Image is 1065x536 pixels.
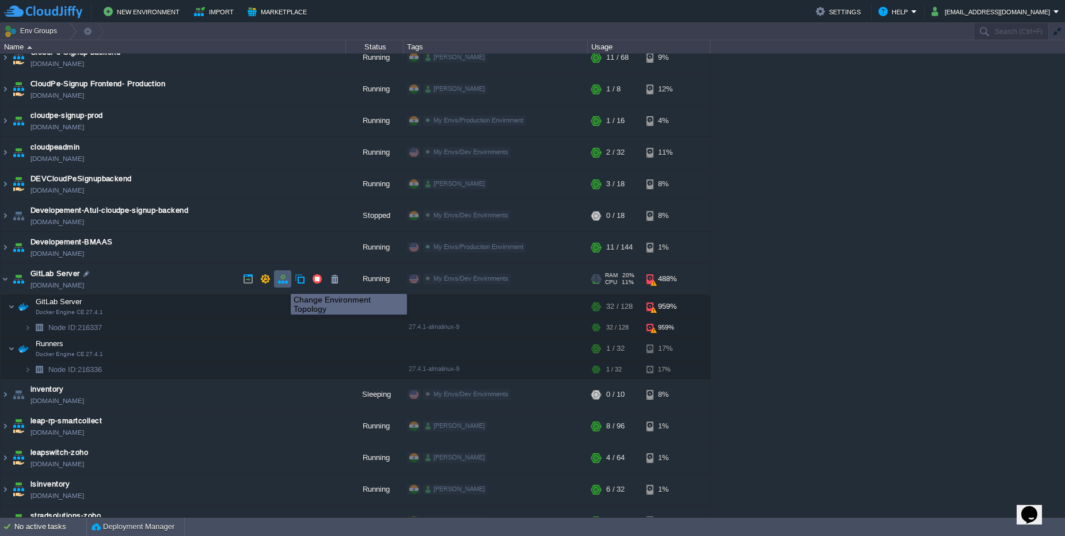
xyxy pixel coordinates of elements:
div: [PERSON_NAME] [423,453,487,463]
div: 1 / 32 [606,361,622,378]
div: Running [346,442,404,473]
div: 959% [646,319,684,336]
span: Developement-Atul-cloudpe-signup-backend [31,205,188,216]
span: 216336 [47,365,104,374]
div: Running [346,105,404,136]
a: CloudPe-Signup Frontend- Production [31,78,165,90]
img: AMDAwAAAACH5BAEAAAAALAAAAAABAAEAAAICRAEAOw== [1,474,10,505]
img: AMDAwAAAACH5BAEAAAAALAAAAAABAAEAAAICRAEAOw== [10,411,26,442]
div: [PERSON_NAME] [423,84,487,94]
div: 1% [646,411,684,442]
div: Running [346,169,404,200]
img: AMDAwAAAACH5BAEAAAAALAAAAAABAAEAAAICRAEAOw== [1,442,10,473]
span: inventory [31,384,63,395]
a: [DOMAIN_NAME] [31,280,84,291]
div: 959% [646,295,684,318]
div: Running [346,411,404,442]
div: 1 / 16 [606,105,625,136]
span: 27.4.1-almalinux-9 [409,323,459,330]
img: AMDAwAAAACH5BAEAAAAALAAAAAABAAEAAAICRAEAOw== [1,379,10,410]
img: AMDAwAAAACH5BAEAAAAALAAAAAABAAEAAAICRAEAOw== [1,411,10,442]
span: My Envs/Dev Envirnments [433,390,508,397]
span: Docker Engine CE 27.4.1 [36,351,103,358]
div: Running [346,474,404,505]
img: AMDAwAAAACH5BAEAAAAALAAAAAABAAEAAAICRAEAOw== [24,319,31,336]
div: Stopped [346,200,404,231]
button: Marketplace [248,5,310,18]
a: [DOMAIN_NAME] [31,121,84,133]
button: [EMAIL_ADDRESS][DOMAIN_NAME] [931,5,1053,18]
div: 1 / 32 [606,337,625,360]
a: [DOMAIN_NAME] [31,153,84,164]
img: AMDAwAAAACH5BAEAAAAALAAAAAABAAEAAAICRAEAOw== [10,74,26,105]
a: cloudpe-signup-prod [31,110,103,121]
span: GitLab Server [35,297,83,307]
div: [PERSON_NAME] [423,421,487,431]
img: AMDAwAAAACH5BAEAAAAALAAAAAABAAEAAAICRAEAOw== [10,474,26,505]
span: Docker Engine CE 27.4.1 [36,309,103,316]
img: AMDAwAAAACH5BAEAAAAALAAAAAABAAEAAAICRAEAOw== [10,263,26,294]
img: AMDAwAAAACH5BAEAAAAALAAAAAABAAEAAAICRAEAOw== [1,232,10,263]
img: AMDAwAAAACH5BAEAAAAALAAAAAABAAEAAAICRAEAOw== [10,137,26,168]
img: AMDAwAAAACH5BAEAAAAALAAAAAABAAEAAAICRAEAOw== [1,74,10,105]
a: cloudpeadmin [31,141,80,153]
div: Running [346,74,404,105]
div: 32 / 128 [606,295,633,318]
a: [DOMAIN_NAME] [31,216,84,228]
div: 9% [646,42,684,73]
span: 11% [622,279,634,286]
img: AMDAwAAAACH5BAEAAAAALAAAAAABAAEAAAICRAEAOw== [24,361,31,378]
div: [PERSON_NAME] [423,516,487,526]
span: My Envs/Dev Envirnments [433,148,508,155]
span: 20% [622,272,634,279]
a: [DOMAIN_NAME] [31,427,84,438]
div: 0 / 18 [606,200,625,231]
div: Running [346,137,404,168]
img: AMDAwAAAACH5BAEAAAAALAAAAAABAAEAAAICRAEAOw== [16,295,32,318]
a: Node ID:216337 [47,323,104,332]
a: stradsolutions-zoho [31,510,101,522]
div: 2 / 32 [606,137,625,168]
div: 8% [646,379,684,410]
img: AMDAwAAAACH5BAEAAAAALAAAAAABAAEAAAICRAEAOw== [1,42,10,73]
span: My Envs/Dev Envirnments [433,212,508,219]
div: 4% [646,105,684,136]
img: AMDAwAAAACH5BAEAAAAALAAAAAABAAEAAAICRAEAOw== [8,337,15,360]
div: 8% [646,200,684,231]
a: [DOMAIN_NAME] [31,490,84,501]
img: CloudJiffy [4,5,82,19]
img: AMDAwAAAACH5BAEAAAAALAAAAAABAAEAAAICRAEAOw== [10,442,26,473]
img: AMDAwAAAACH5BAEAAAAALAAAAAABAAEAAAICRAEAOw== [10,42,26,73]
img: AMDAwAAAACH5BAEAAAAALAAAAAABAAEAAAICRAEAOw== [10,105,26,136]
img: AMDAwAAAACH5BAEAAAAALAAAAAABAAEAAAICRAEAOw== [1,169,10,200]
span: 27.4.1-almalinux-9 [409,365,459,372]
img: AMDAwAAAACH5BAEAAAAALAAAAAABAAEAAAICRAEAOw== [27,46,32,49]
a: [DOMAIN_NAME] [31,58,84,70]
button: Import [194,5,237,18]
span: RAM [605,272,618,279]
button: Env Groups [4,23,61,39]
button: Settings [816,5,864,18]
a: lsinventory [31,478,70,490]
div: 11% [646,137,684,168]
div: [PERSON_NAME] [423,484,487,495]
div: 8 / 96 [606,411,625,442]
img: AMDAwAAAACH5BAEAAAAALAAAAAABAAEAAAICRAEAOw== [1,200,10,231]
div: Status [347,40,403,53]
div: Change Environment Topology [294,295,404,313]
span: leapswitch-zoho [31,447,88,458]
div: Name [1,40,345,53]
div: 1% [646,232,684,263]
div: Running [346,232,404,263]
div: Running [346,263,404,294]
button: New Environment [104,5,183,18]
a: [DOMAIN_NAME] [31,185,84,196]
a: RunnersDocker Engine CE 27.4.1 [35,339,65,348]
div: Tags [404,40,587,53]
a: Node ID:216336 [47,365,104,374]
span: My Envs/Production Envirnment [433,243,523,250]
